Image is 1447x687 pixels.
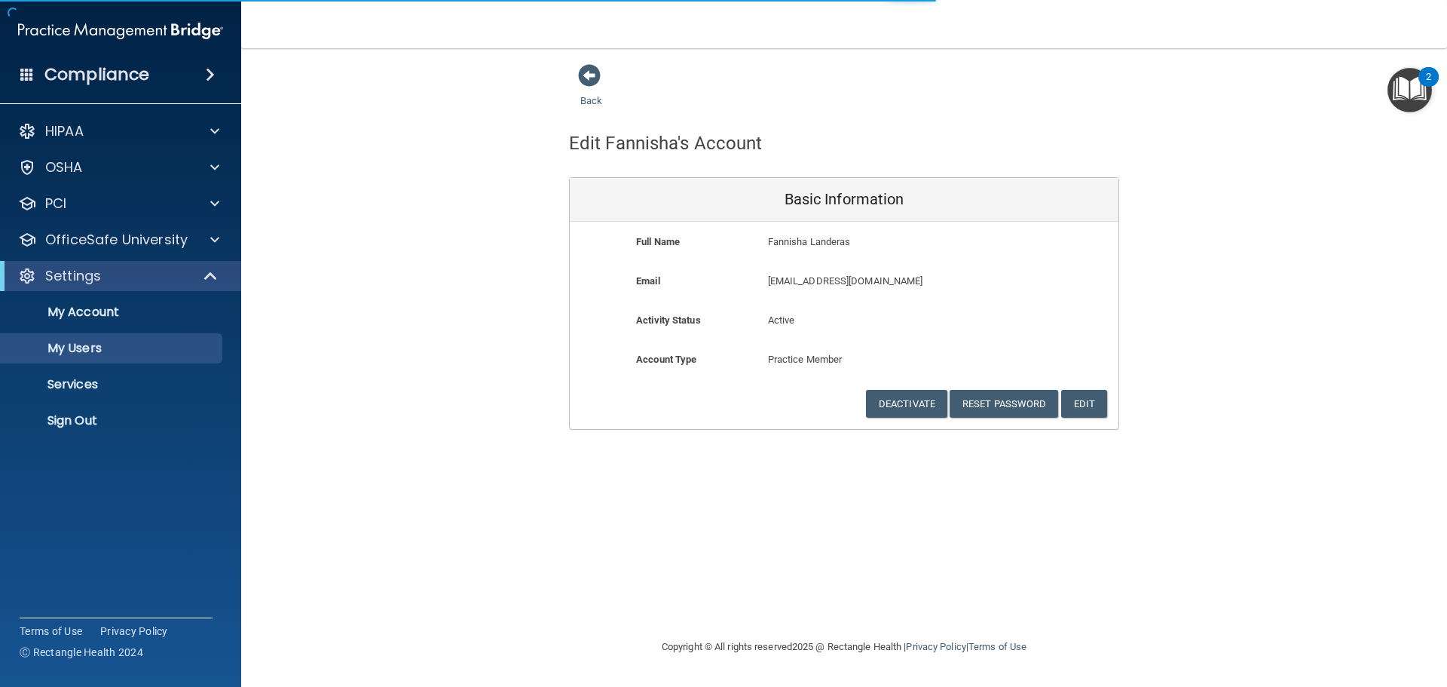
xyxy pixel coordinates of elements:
h4: Compliance [44,64,149,85]
div: 2 [1426,77,1431,97]
a: OSHA [18,158,219,176]
a: PCI [18,195,219,213]
img: PMB logo [18,16,223,46]
button: Edit [1061,390,1107,418]
h4: Edit Fannisha's Account [569,133,762,153]
b: Account Type [636,354,696,365]
p: Fannisha Landeras [768,233,1008,251]
a: Settings [18,267,219,285]
b: Email [636,275,660,287]
a: Terms of Use [20,624,82,639]
p: Settings [45,267,101,285]
a: Privacy Policy [906,641,965,652]
span: Ⓒ Rectangle Health 2024 [20,645,143,660]
a: HIPAA [18,122,219,140]
p: My Users [10,341,216,356]
p: [EMAIL_ADDRESS][DOMAIN_NAME] [768,272,1008,290]
div: Basic Information [570,178,1118,222]
p: HIPAA [45,122,84,140]
div: Copyright © All rights reserved 2025 @ Rectangle Health | | [569,623,1119,671]
p: OfficeSafe University [45,231,188,249]
b: Full Name [636,236,680,247]
button: Open Resource Center, 2 new notifications [1387,68,1432,112]
p: My Account [10,305,216,320]
p: Services [10,377,216,392]
p: Sign Out [10,413,216,428]
p: Practice Member [768,351,921,369]
a: Back [580,77,602,106]
a: OfficeSafe University [18,231,219,249]
a: Terms of Use [968,641,1026,652]
p: PCI [45,195,66,213]
p: OSHA [45,158,83,176]
a: Privacy Policy [100,624,168,639]
button: Reset Password [950,390,1058,418]
button: Deactivate [866,390,947,418]
p: Active [768,311,921,330]
b: Activity Status [636,314,701,326]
